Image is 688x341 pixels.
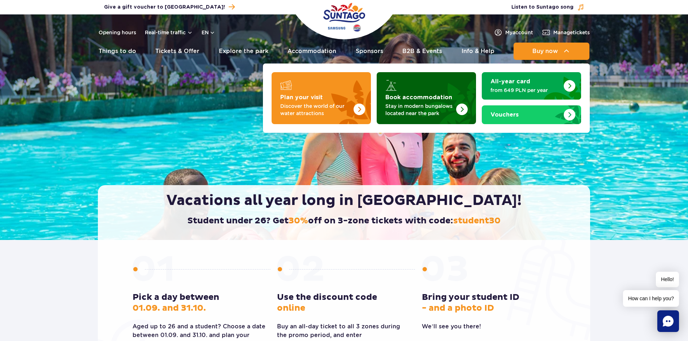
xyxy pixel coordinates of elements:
h3: Bring your student ID [422,292,555,314]
span: - and a photo ID [422,303,494,314]
h1: Vacations all year long in [GEOGRAPHIC_DATA]! [113,192,575,210]
button: Real-time traffic [145,30,193,35]
span: My account [505,29,533,36]
strong: Vouchers [490,112,519,118]
button: en [202,29,215,36]
span: 30% [289,215,308,226]
a: Info & Help [462,43,494,60]
a: Plan your visit [272,72,371,124]
h3: Pick a day between [133,292,266,314]
a: Opening hours [99,29,136,36]
a: Myaccount [494,28,533,37]
a: All-year card [482,72,581,100]
a: B2B & Events [402,43,442,60]
span: Give a gift voucher to [GEOGRAPHIC_DATA]! [104,4,225,11]
p: We’ll see you there! [422,322,555,331]
span: student30 [453,215,501,226]
span: online [277,303,305,314]
strong: All-year card [490,79,530,84]
p: Discover the world of our water attractions [280,102,351,117]
p: from 649 PLN per year [490,87,561,94]
a: Sponsors [356,43,383,60]
span: Listen to Suntago song [511,4,574,11]
a: Things to do [99,43,136,60]
button: Listen to Suntago song [511,4,584,11]
span: 01.09. and 31.10. [133,303,206,314]
p: Stay in modern bungalows located near the park [385,102,456,117]
strong: Plan your visit [280,95,323,100]
span: How can I help you? [623,290,679,307]
a: Tickets & Offer [155,43,199,60]
h2: Student under 26? Get off on 3-zone tickets with code: [113,215,575,226]
span: Hello! [656,272,679,287]
h3: Use the discount code [277,292,411,314]
a: Managetickets [542,28,590,37]
strong: Book accommodation [385,95,452,100]
div: Chat [657,310,679,332]
button: Buy now [514,43,589,60]
span: Manage tickets [553,29,590,36]
a: Book accommodation [377,72,476,124]
a: Accommodation [287,43,336,60]
a: Vouchers [482,105,581,124]
a: Explore the park [219,43,268,60]
a: Give a gift voucher to [GEOGRAPHIC_DATA]! [104,2,235,12]
span: Buy now [532,48,558,54]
